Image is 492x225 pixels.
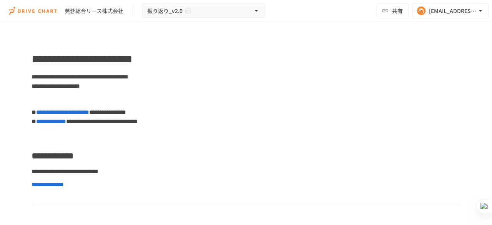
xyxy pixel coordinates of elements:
div: 芙蓉総合リース株式会社 [65,7,123,15]
button: 振り返り_v2.0 [142,3,265,18]
div: [EMAIL_ADDRESS][DOMAIN_NAME] [429,6,477,16]
button: 共有 [377,3,409,18]
span: 振り返り_v2.0 [147,6,183,16]
span: 共有 [392,7,403,15]
img: i9VDDS9JuLRLX3JIUyK59LcYp6Y9cayLPHs4hOxMB9W [9,5,58,17]
button: [EMAIL_ADDRESS][DOMAIN_NAME] [412,3,489,18]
